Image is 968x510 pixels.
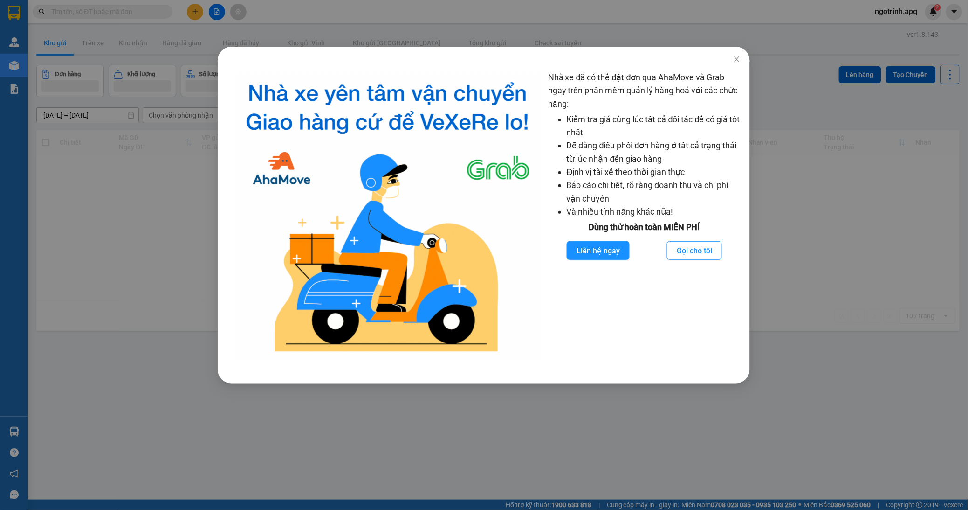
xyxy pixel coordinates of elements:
div: Dùng thử hoàn toàn MIỄN PHÍ [548,221,741,234]
span: Liên hệ ngay [577,245,620,257]
li: Và nhiều tính năng khác nữa! [567,205,741,218]
li: Báo cáo chi tiết, rõ ràng doanh thu và chi phí vận chuyển [567,179,741,205]
li: Kiểm tra giá cùng lúc tất cả đối tác để có giá tốt nhất [567,113,741,140]
button: Gọi cho tôi [667,241,722,260]
img: logo [234,71,541,360]
li: Dễ dàng điều phối đơn hàng ở tất cả trạng thái từ lúc nhận đến giao hàng [567,139,741,166]
span: close [734,56,741,63]
button: Close [724,47,750,73]
div: Nhà xe đã có thể đặt đơn qua AhaMove và Grab ngay trên phần mềm quản lý hàng hoá với các chức năng: [548,71,741,360]
button: Liên hệ ngay [567,241,630,260]
span: Gọi cho tôi [677,245,713,257]
li: Định vị tài xế theo thời gian thực [567,166,741,179]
